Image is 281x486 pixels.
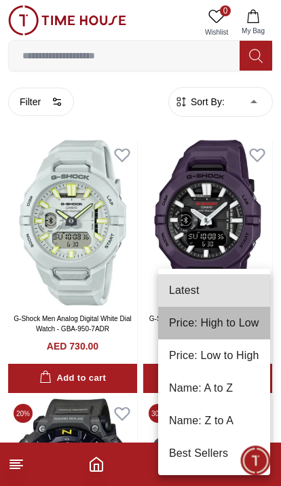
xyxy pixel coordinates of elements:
[241,446,271,476] div: Chat Widget
[158,437,270,470] li: Best Sellers
[158,339,270,372] li: Price: Low to High
[158,372,270,405] li: Name: A to Z
[158,274,270,307] li: Latest
[158,307,270,339] li: Price: High to Low
[158,405,270,437] li: Name: Z to A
